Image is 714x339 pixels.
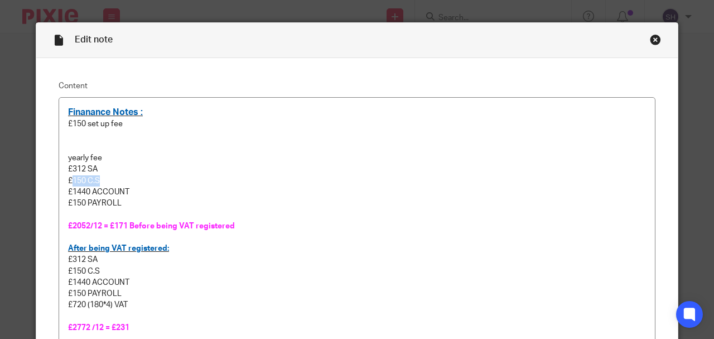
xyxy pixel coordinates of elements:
p: £1440 ACCOUNT [68,277,646,288]
span: Edit note [75,35,113,44]
p: £150 PAYROLL [68,198,646,209]
label: Content [59,80,655,92]
p: £150 set up fee [68,118,646,130]
p: £150 C.S [68,266,646,277]
p: £312 SA [68,164,646,175]
span: After being VAT registered: [68,245,169,252]
p: £1440 ACCOUNT [68,187,646,198]
div: Close this dialog window [650,34,661,45]
p: £720 (180*4) VAT [68,299,646,311]
p: yearly fee [68,152,646,164]
span: £2052/12 = £171 Before being VAT registered [68,222,235,230]
p: £312 SA [68,254,646,265]
p: £150 C.S [68,175,646,187]
p: £150 PAYROLL [68,288,646,299]
span: Finanance Notes : [68,108,143,117]
span: £2772 /12 = £231 [68,324,129,332]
